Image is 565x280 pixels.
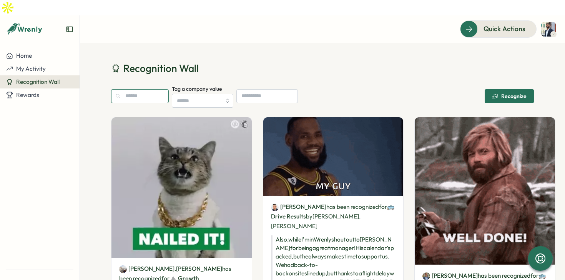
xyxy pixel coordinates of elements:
span: Recognition Wall [16,78,60,85]
span: Home [16,52,32,59]
span: My Activity [16,65,46,72]
img: Recognition Image [263,117,404,196]
span: Quick Actions [484,24,525,34]
span: 🚌 Drive Results [271,203,394,220]
img: Matt Savel [271,203,279,211]
a: Matt Savel[PERSON_NAME] [271,203,326,211]
button: Quick Actions [460,20,537,37]
a: michelle.kwan[PERSON_NAME].[PERSON_NAME] [119,265,222,273]
span: for [530,272,538,279]
span: Rewards [16,91,39,98]
img: Recognition Image [111,117,252,258]
img: ken.gayle [541,22,556,37]
span: for [379,203,387,210]
div: Recognize [492,93,527,99]
img: michelle.kwan [119,265,127,273]
img: Recognition Image [415,117,555,265]
label: Tag a company value [172,85,222,93]
button: Recognize [485,89,534,103]
button: Expand sidebar [66,25,73,33]
p: has been recognized by [PERSON_NAME].[PERSON_NAME] [271,202,396,231]
span: Recognition Wall [123,62,199,75]
img: Oskar Dunklee [422,272,430,280]
a: Oskar Dunklee[PERSON_NAME] [422,272,478,280]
